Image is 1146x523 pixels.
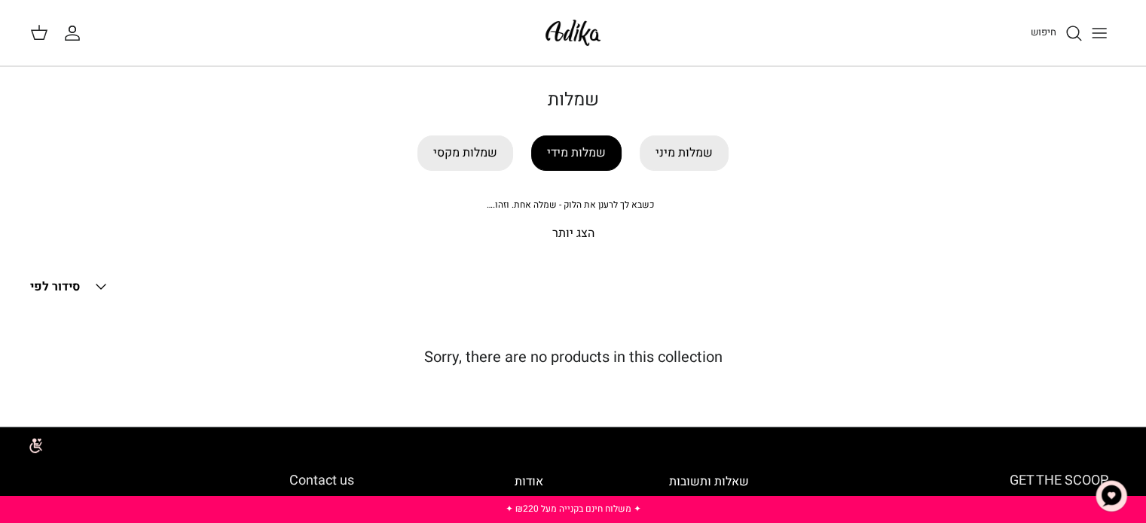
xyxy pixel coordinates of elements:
h6: GET THE SCOOP [875,473,1108,489]
img: accessibility_icon02.svg [11,424,53,466]
button: צ'אט [1089,473,1134,518]
h6: Contact us [38,473,354,489]
span: סידור לפי [30,278,80,296]
h1: שמלות [46,90,1101,111]
img: Adika IL [541,15,605,50]
span: כשבא לך לרענן את הלוק - שמלה אחת. וזהו. [487,198,654,211]
a: חיפוש [1031,24,1083,42]
a: אודות [515,473,543,491]
a: ✦ משלוח חינם בקנייה מעל ₪220 ✦ [505,502,640,515]
a: שמלות מקסי [417,135,513,171]
a: שאלות ותשובות [669,473,749,491]
a: החשבון שלי [63,24,87,42]
button: סידור לפי [30,270,110,303]
p: הצג יותר [46,224,1101,244]
a: שמלות מיני [640,135,729,171]
h5: Sorry, there are no products in this collection [30,348,1116,366]
span: חיפוש [1031,25,1056,39]
a: שמלות מידי [531,135,622,171]
button: Toggle menu [1083,17,1116,50]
